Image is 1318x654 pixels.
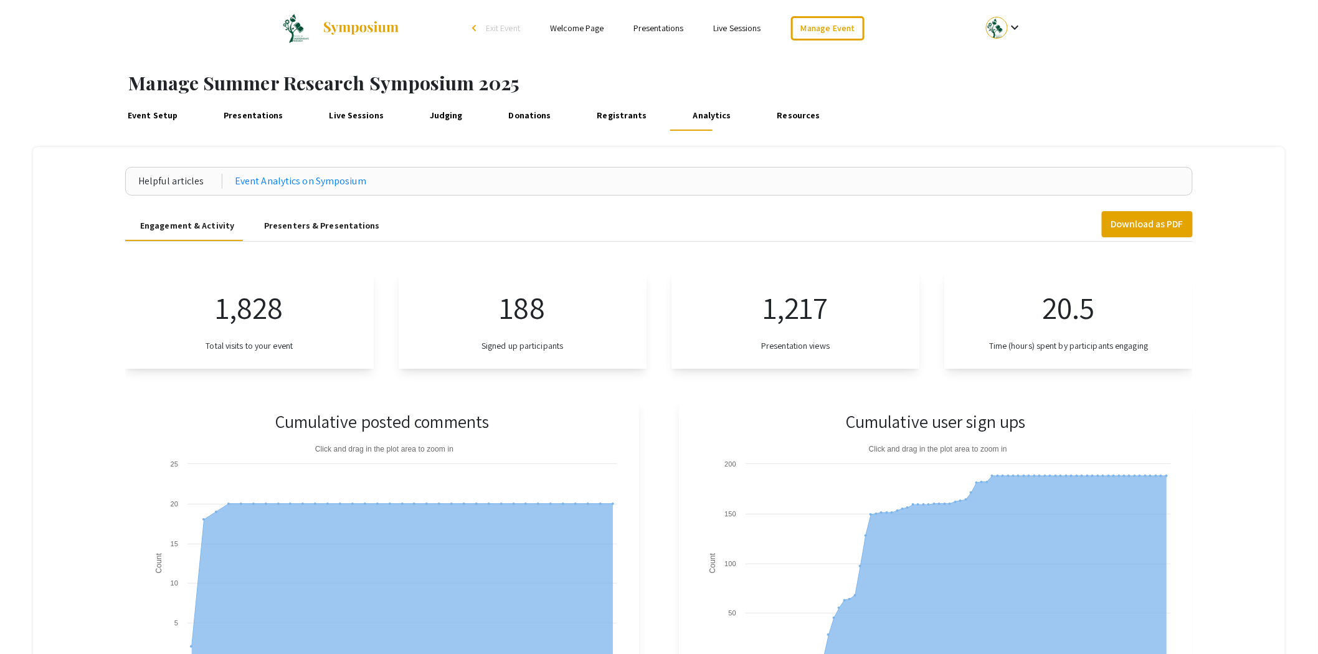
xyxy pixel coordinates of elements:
text: 25 [171,460,178,468]
a: Donations [505,101,554,131]
app-numeric-analytics: Total visits to your event [125,272,373,369]
mat-icon: Expand account dropdown [1008,20,1023,35]
text: 15 [171,540,178,547]
text: 200 [724,460,736,468]
div: Helpful articles [138,174,222,189]
a: Welcome Page [550,22,604,34]
app-numeric-analytics: Time (hours) spent by participants engaging [944,272,1193,369]
img: Summer Research Symposium 2025 [282,12,310,44]
img: Symposium by ForagerOne [322,21,400,36]
h3: Signed up participants [481,341,563,351]
h1: Manage Summer Research Symposium 2025 [128,72,1318,94]
app-numeric-analytics: Signed up participants [399,272,647,369]
p: 1,828 [216,284,283,331]
h3: Total visits to your event [206,341,293,351]
h3: Cumulative posted comments [275,411,490,432]
p: 1,217 [763,284,828,331]
text: 20 [171,500,178,508]
text: 5 [174,619,178,627]
text: Click and drag in the plot area to zoom in [869,445,1007,453]
div: arrow_back_ios [472,24,480,32]
text: 50 [729,609,736,617]
a: Live Sessions [326,101,387,131]
h3: Presentation views [761,341,830,351]
span: Exit Event [486,22,520,34]
text: 150 [724,510,736,518]
a: Resources [774,101,823,131]
a: Judging [427,101,466,131]
div: Engagement & Activity [140,219,234,232]
a: Registrants [594,101,650,131]
a: Manage Event [791,16,865,40]
a: Presentations [220,101,287,131]
text: 10 [171,579,178,587]
a: Live Sessions [714,22,761,34]
text: 100 [724,560,736,567]
p: 20.5 [1043,284,1095,331]
p: 188 [500,284,545,331]
button: Download as PDF [1102,211,1193,237]
div: Presenters & Presentations [264,219,380,232]
a: Event Analytics on Symposium [235,174,366,189]
h3: Time (hours) spent by participants engaging [989,341,1148,351]
button: Expand account dropdown [973,14,1036,42]
text: Click and drag in the plot area to zoom in [315,445,453,453]
a: Summer Research Symposium 2025 [282,12,400,44]
iframe: Chat [9,598,53,645]
app-numeric-analytics: Presentation views [671,272,919,369]
a: Event Setup [125,101,181,131]
a: Presentations [633,22,683,34]
h3: Cumulative user sign ups [846,411,1025,432]
text: Count [154,553,163,574]
a: Analytics [690,101,734,131]
text: Count [708,553,717,574]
